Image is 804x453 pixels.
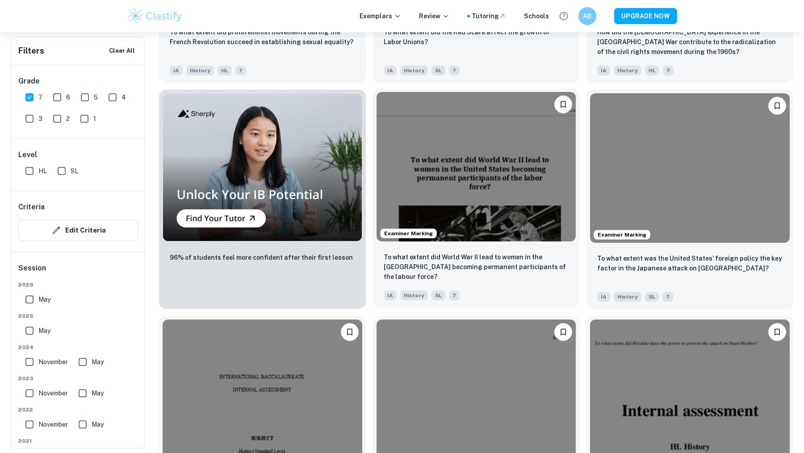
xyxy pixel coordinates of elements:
span: May [38,295,50,304]
span: 7 [235,66,246,75]
span: Examiner Marking [381,229,436,237]
button: AB [578,7,596,25]
span: 2023 [18,374,138,382]
span: May [92,357,104,367]
span: 6 [66,92,70,102]
span: 2026 [18,281,138,289]
span: HL [38,166,47,176]
a: Thumbnail96% of students feel more confident after their first lesson [159,90,366,309]
img: History IA example thumbnail: To what extent was the United States’ fo [590,93,790,243]
span: 7 [449,291,460,300]
button: Bookmark [554,323,572,341]
span: 2022 [18,406,138,414]
span: SL [645,292,659,302]
p: How did the African-American experience in the Vietnam War contribute to the radicalization of th... [597,27,783,57]
span: 7 [663,66,674,75]
a: Tutoring [472,11,506,21]
span: History [186,66,214,75]
h6: AB [582,11,593,21]
p: To what extent was the United States’ foreign policy the key factor in the Japanese attack on Pea... [597,254,783,273]
span: 2 [66,114,70,124]
button: Bookmark [554,96,572,113]
span: IA [597,66,610,75]
span: IA [384,291,397,300]
span: November [38,357,68,367]
span: 7 [38,92,42,102]
span: November [38,420,68,429]
span: 3 [38,114,42,124]
span: 2024 [18,343,138,351]
img: History IA example thumbnail: To what extent did World War II lead to [377,92,576,241]
span: 4 [121,92,126,102]
h6: Level [18,150,138,160]
p: Exemplars [360,11,401,21]
p: To what extent did World War II lead to women in the United States becoming permanent participant... [384,252,569,282]
button: Clear All [107,44,137,58]
h6: Session [18,263,138,281]
span: May [92,388,104,398]
span: SL [71,166,78,176]
h6: Filters [18,45,44,57]
span: May [38,326,50,336]
img: Clastify logo [127,7,184,25]
span: 7 [449,66,460,75]
img: Thumbnail [163,93,362,241]
a: Examiner MarkingBookmarkTo what extent did World War II lead to women in the United States becomi... [373,90,580,309]
h6: Criteria [18,202,45,212]
span: 7 [662,292,673,302]
span: SL [431,66,445,75]
span: May [92,420,104,429]
button: Bookmark [768,323,786,341]
a: Schools [524,11,549,21]
span: Examiner Marking [594,231,650,239]
button: UPGRADE NOW [614,8,677,24]
a: Examiner MarkingBookmarkTo what extent was the United States’ foreign policy the key factor in th... [586,90,793,309]
span: IA [170,66,183,75]
span: November [38,388,68,398]
span: History [400,66,428,75]
button: Bookmark [768,97,786,115]
span: History [614,66,641,75]
button: Edit Criteria [18,220,138,241]
p: Review [419,11,449,21]
span: History [400,291,428,300]
span: 2021 [18,437,138,445]
span: HL [218,66,232,75]
span: 1 [93,114,96,124]
span: IA [597,292,610,302]
p: To what extent did the Red Scare affect the growth of Labor Unions? [384,27,569,47]
p: 96% of students feel more confident after their first lesson [170,253,353,262]
p: To what extent did protofeminist movements during the French Revolution succeed in establishing s... [170,27,355,47]
button: Help and Feedback [556,8,571,24]
span: IA [384,66,397,75]
h6: Grade [18,76,138,87]
span: 5 [94,92,98,102]
button: Bookmark [341,323,359,341]
span: HL [645,66,659,75]
span: SL [431,291,445,300]
span: 2025 [18,312,138,320]
span: History [614,292,641,302]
